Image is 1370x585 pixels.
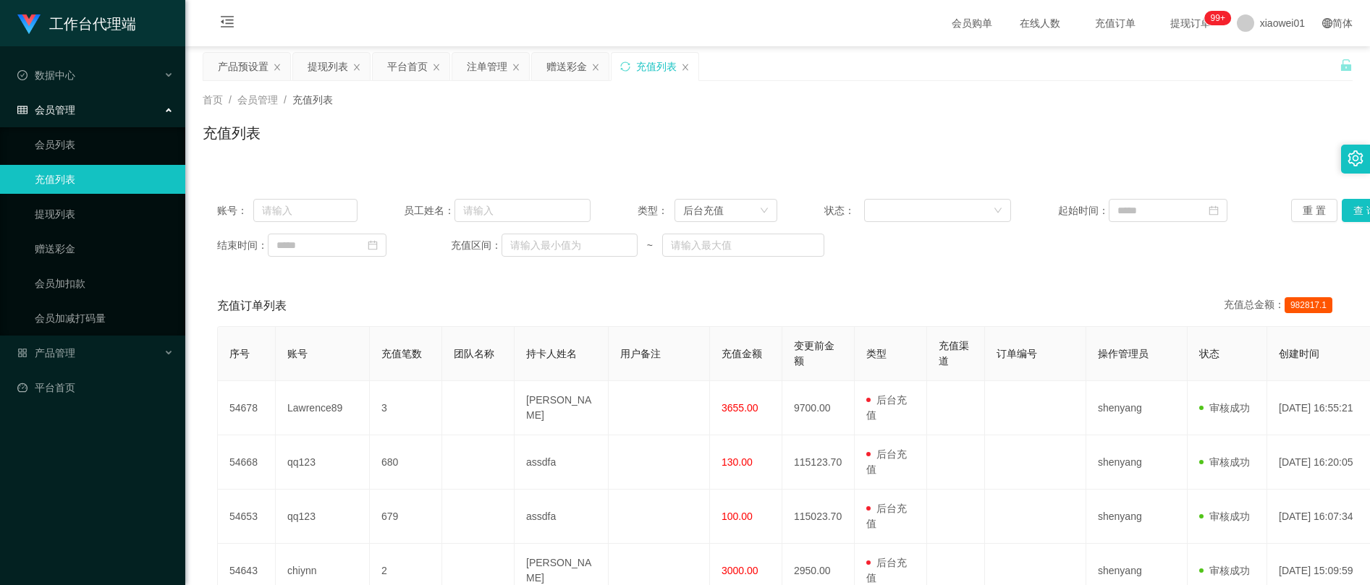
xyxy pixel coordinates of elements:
input: 请输入 [454,199,591,222]
span: 后台充值 [866,448,907,475]
span: 账号： [217,203,253,218]
div: 充值总金额： [1224,297,1338,315]
i: 图标: calendar [368,240,378,250]
input: 请输入最小值为 [502,234,638,257]
span: 后台充值 [866,557,907,584]
a: 提现列表 [35,200,174,229]
span: 3000.00 [722,565,758,576]
i: 图标: close [432,63,441,72]
i: 图标: global [1322,18,1332,28]
i: 图标: down [760,206,769,216]
span: 充值列表 [292,94,333,106]
i: 图标: down [994,206,1002,216]
img: logo.9652507e.png [17,14,41,35]
span: 审核成功 [1199,402,1250,414]
td: 680 [370,435,442,490]
span: 在线人数 [1012,18,1067,28]
span: 结束时间： [217,238,268,253]
div: 产品预设置 [218,53,268,80]
i: 图标: close [591,63,600,72]
span: 审核成功 [1199,456,1250,468]
td: qq123 [276,490,370,544]
span: 操作管理员 [1098,348,1149,359]
a: 会员加扣款 [35,269,174,298]
div: 后台充值 [683,200,724,221]
td: Lawrence89 [276,381,370,435]
span: 变更前金额 [794,340,834,367]
a: 赠送彩金 [35,234,174,263]
span: 团队名称 [454,348,494,359]
span: 用户备注 [620,348,661,359]
div: 提现列表 [308,53,348,80]
sup: 1216 [1205,11,1231,25]
td: 679 [370,490,442,544]
span: 后台充值 [866,394,907,421]
input: 请输入最大值 [662,234,824,257]
span: ~ [638,238,662,253]
button: 重 置 [1291,199,1337,222]
td: shenyang [1086,435,1188,490]
i: 图标: calendar [1209,205,1219,215]
span: 订单编号 [997,348,1037,359]
a: 图标: dashboard平台首页 [17,373,174,402]
i: 图标: sync [620,61,630,72]
span: 充值订单 [1088,18,1143,28]
span: 982817.1 [1285,297,1332,313]
td: 54653 [218,490,276,544]
td: 54678 [218,381,276,435]
span: 会员管理 [17,104,75,116]
span: 审核成功 [1199,511,1250,522]
a: 会员列表 [35,130,174,159]
i: 图标: setting [1348,150,1363,166]
td: 9700.00 [782,381,855,435]
td: qq123 [276,435,370,490]
span: 会员管理 [237,94,278,106]
span: / [229,94,232,106]
span: 130.00 [722,456,753,468]
h1: 充值列表 [203,122,261,144]
i: 图标: appstore-o [17,348,28,358]
span: / [284,94,287,106]
span: 充值笔数 [381,348,422,359]
input: 请输入 [253,199,358,222]
span: 序号 [229,348,250,359]
a: 会员加减打码量 [35,304,174,333]
i: 图标: close [273,63,282,72]
a: 充值列表 [35,165,174,194]
td: [PERSON_NAME] [515,381,609,435]
td: 115023.70 [782,490,855,544]
span: 首页 [203,94,223,106]
span: 充值订单列表 [217,297,287,315]
span: 创建时间 [1279,348,1319,359]
td: assdfa [515,490,609,544]
span: 充值渠道 [939,340,969,367]
span: 100.00 [722,511,753,522]
span: 提现订单 [1163,18,1218,28]
span: 3655.00 [722,402,758,414]
i: 图标: menu-fold [203,1,252,47]
i: 图标: unlock [1340,59,1353,72]
span: 审核成功 [1199,565,1250,576]
span: 类型： [638,203,675,218]
td: 54668 [218,435,276,490]
span: 账号 [287,348,308,359]
i: 图标: close [352,63,361,72]
i: 图标: close [512,63,520,72]
span: 起始时间： [1058,203,1109,218]
h1: 工作台代理端 [49,1,136,47]
div: 充值列表 [636,53,677,80]
span: 充值区间： [451,238,502,253]
a: 工作台代理端 [17,17,136,29]
span: 状态 [1199,348,1219,359]
td: assdfa [515,435,609,490]
td: 3 [370,381,442,435]
span: 员工姓名： [404,203,454,218]
i: 图标: check-circle-o [17,70,28,80]
td: shenyang [1086,490,1188,544]
div: 注单管理 [467,53,507,80]
span: 产品管理 [17,347,75,359]
div: 赠送彩金 [546,53,587,80]
span: 后台充值 [866,503,907,529]
td: shenyang [1086,381,1188,435]
span: 持卡人姓名 [526,348,577,359]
